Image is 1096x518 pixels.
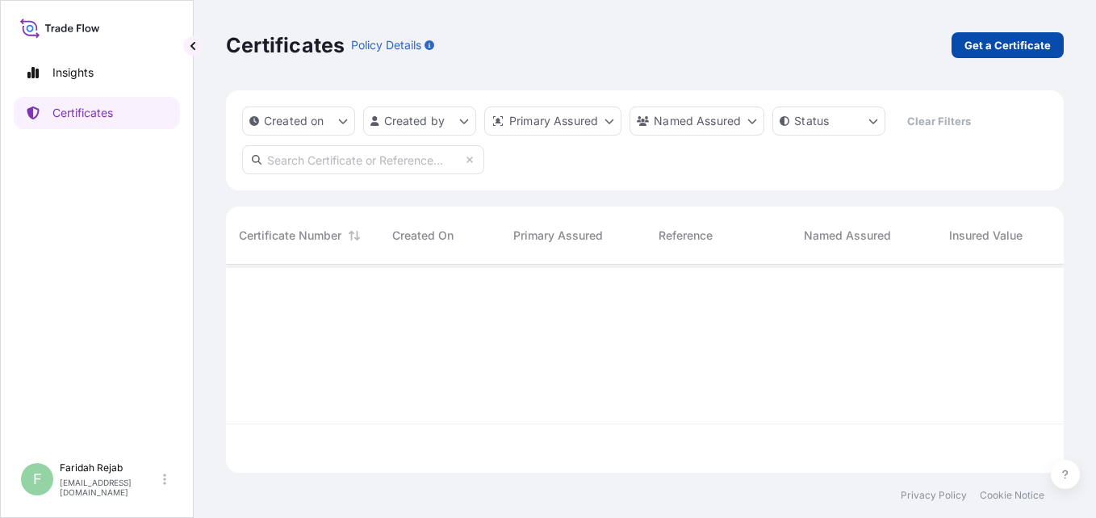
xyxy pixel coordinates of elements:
p: Named Assured [654,113,741,129]
span: Insured Value [949,228,1023,244]
p: Created on [264,113,324,129]
button: cargoOwner Filter options [630,107,764,136]
a: Certificates [14,97,180,129]
button: createdBy Filter options [363,107,476,136]
p: Faridah Rejab [60,462,160,474]
a: Privacy Policy [901,489,967,502]
p: Clear Filters [907,113,971,129]
a: Get a Certificate [952,32,1064,58]
p: Primary Assured [509,113,598,129]
span: Certificate Number [239,228,341,244]
button: certificateStatus Filter options [772,107,885,136]
button: distributor Filter options [484,107,621,136]
a: Cookie Notice [980,489,1044,502]
button: Sort [345,226,364,245]
p: [EMAIL_ADDRESS][DOMAIN_NAME] [60,478,160,497]
p: Policy Details [351,37,421,53]
p: Certificates [226,32,345,58]
span: Primary Assured [513,228,603,244]
button: createdOn Filter options [242,107,355,136]
a: Insights [14,56,180,89]
span: Reference [659,228,713,244]
span: Named Assured [804,228,891,244]
span: Created On [392,228,454,244]
span: F [33,471,42,487]
p: Get a Certificate [964,37,1051,53]
p: Certificates [52,105,113,121]
input: Search Certificate or Reference... [242,145,484,174]
p: Status [794,113,829,129]
button: Clear Filters [893,108,984,134]
p: Created by [384,113,446,129]
p: Insights [52,65,94,81]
